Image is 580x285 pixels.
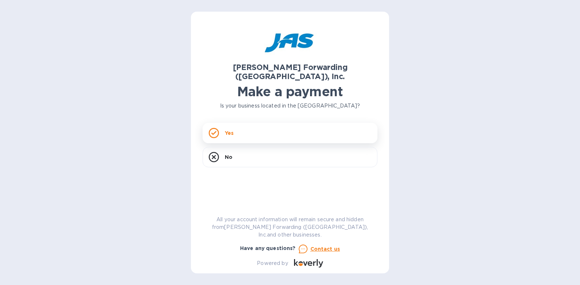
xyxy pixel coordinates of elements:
p: Is your business located in the [GEOGRAPHIC_DATA]? [203,102,377,110]
u: Contact us [310,246,340,252]
b: Have any questions? [240,245,296,251]
p: Powered by [257,259,288,267]
h1: Make a payment [203,84,377,99]
p: Yes [225,129,234,137]
p: All your account information will remain secure and hidden from [PERSON_NAME] Forwarding ([GEOGRA... [203,216,377,239]
b: [PERSON_NAME] Forwarding ([GEOGRAPHIC_DATA]), Inc. [233,63,348,81]
p: No [225,153,232,161]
